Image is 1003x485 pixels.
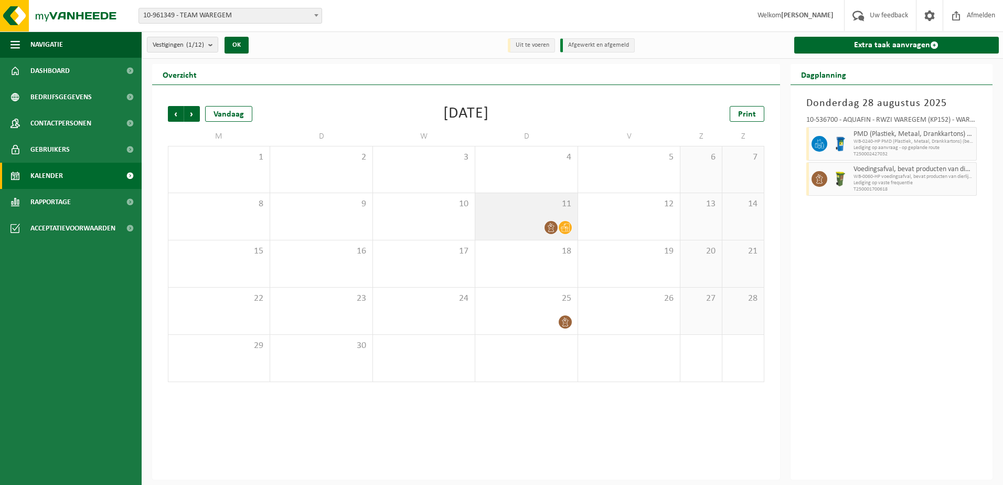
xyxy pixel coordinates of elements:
[30,110,91,136] span: Contactpersonen
[275,246,367,257] span: 16
[686,198,717,210] span: 13
[853,130,974,139] span: PMD (Plastiek, Metaal, Drankkartons) (bedrijven)
[30,189,71,215] span: Rapportage
[686,293,717,304] span: 27
[583,152,675,163] span: 5
[853,174,974,180] span: WB-0060-HP voedingsafval, bevat producten van dierlijke oors
[174,246,264,257] span: 15
[378,198,470,210] span: 10
[481,246,572,257] span: 18
[174,198,264,210] span: 8
[853,145,974,151] span: Lediging op aanvraag - op geplande route
[728,293,759,304] span: 28
[378,152,470,163] span: 3
[373,127,475,146] td: W
[508,38,555,52] li: Uit te voeren
[270,127,372,146] td: D
[722,127,764,146] td: Z
[30,58,70,84] span: Dashboard
[475,127,578,146] td: D
[378,246,470,257] span: 17
[686,246,717,257] span: 20
[481,293,572,304] span: 25
[205,106,252,122] div: Vandaag
[174,152,264,163] span: 1
[583,198,675,210] span: 12
[30,215,115,241] span: Acceptatievoorwaarden
[781,12,834,19] strong: [PERSON_NAME]
[168,106,184,122] span: Vorige
[728,198,759,210] span: 14
[147,37,218,52] button: Vestigingen(1/12)
[728,246,759,257] span: 21
[174,293,264,304] span: 22
[168,127,270,146] td: M
[30,163,63,189] span: Kalender
[728,152,759,163] span: 7
[275,198,367,210] span: 9
[680,127,722,146] td: Z
[174,340,264,352] span: 29
[791,64,857,85] h2: Dagplanning
[806,96,977,111] h3: Donderdag 28 augustus 2025
[153,37,204,53] span: Vestigingen
[30,84,92,110] span: Bedrijfsgegevens
[275,152,367,163] span: 2
[186,41,204,48] count: (1/12)
[138,8,322,24] span: 10-961349 - TEAM WAREGEM
[443,106,489,122] div: [DATE]
[275,340,367,352] span: 30
[686,152,717,163] span: 6
[139,8,322,23] span: 10-961349 - TEAM WAREGEM
[30,136,70,163] span: Gebruikers
[794,37,999,54] a: Extra taak aanvragen
[806,117,977,127] div: 10-536700 - AQUAFIN - RWZI WAREGEM (KP152) - WAREGEM
[738,110,756,119] span: Print
[378,293,470,304] span: 24
[560,38,635,52] li: Afgewerkt en afgemeld
[578,127,680,146] td: V
[853,139,974,145] span: WB-0240-HP PMD (Plastiek, Metaal, Drankkartons) (bedrijven)
[184,106,200,122] span: Volgende
[481,152,572,163] span: 4
[583,293,675,304] span: 26
[275,293,367,304] span: 23
[853,186,974,193] span: T250001700618
[853,165,974,174] span: Voedingsafval, bevat producten van dierlijke oorsprong, onverpakt, categorie 3
[152,64,207,85] h2: Overzicht
[583,246,675,257] span: 19
[833,171,848,187] img: WB-0060-HPE-GN-50
[30,31,63,58] span: Navigatie
[853,151,974,157] span: T250002427032
[225,37,249,54] button: OK
[853,180,974,186] span: Lediging op vaste frequentie
[833,136,848,152] img: WB-0240-HPE-BE-01
[481,198,572,210] span: 11
[730,106,764,122] a: Print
